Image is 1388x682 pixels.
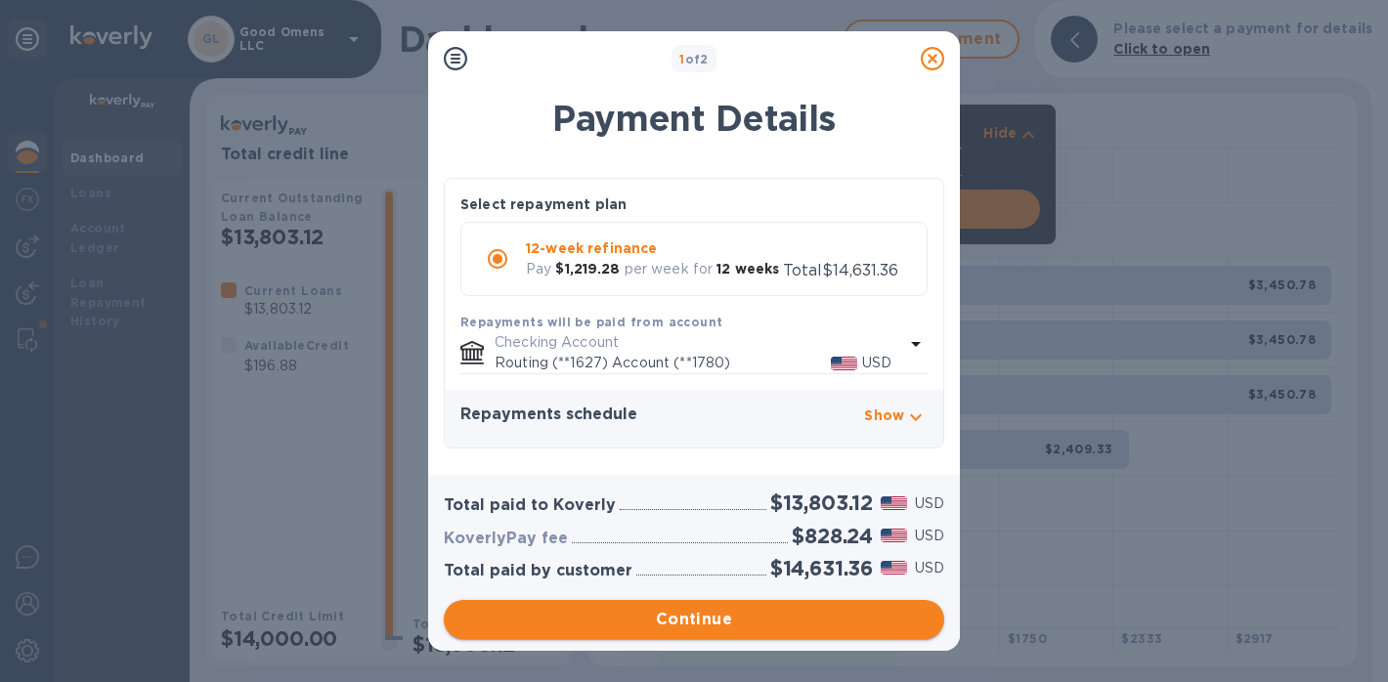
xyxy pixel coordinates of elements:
span: Total $14,631.36 [783,261,898,279]
b: Repayments will be paid from account [460,315,722,329]
p: USD [915,526,944,546]
p: Select repayment plan [460,194,627,214]
span: 1 [679,52,684,66]
h2: $828.24 [792,524,873,548]
p: Pay [526,259,551,279]
p: 12-week refinance [526,238,783,258]
p: Show [864,405,904,425]
p: USD [915,558,944,578]
h3: Repayments schedule [460,405,637,424]
p: per week for [625,259,714,279]
p: Checking Account [495,332,904,353]
h3: Total paid to Koverly [444,496,616,515]
p: USD [862,353,891,373]
button: Continue [444,600,944,639]
h3: KoverlyPay fee [444,530,568,548]
h3: Total paid by customer [444,562,632,580]
h2: $13,803.12 [770,490,873,515]
button: Show [864,405,928,432]
h1: Payment Details [444,98,944,139]
b: 12 weeks [716,261,779,277]
img: USD [831,357,857,370]
p: Routing (**1627) Account (**1780) [495,353,831,373]
b: $1,219.28 [555,261,620,277]
h2: $14,631.36 [770,556,873,580]
img: USD [881,496,907,510]
span: Continue [459,608,929,631]
p: USD [915,493,944,514]
img: USD [881,529,907,542]
b: of 2 [679,52,709,66]
img: USD [881,561,907,575]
